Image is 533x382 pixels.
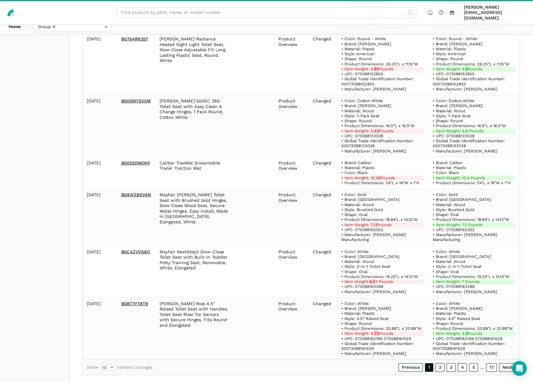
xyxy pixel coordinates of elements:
[308,246,337,298] td: Changed
[341,36,386,41] span: • Color: Round - White
[377,129,379,133] strong: 3
[121,36,148,41] a: B0764RK3SY
[274,189,308,246] td: Product Overview
[274,33,308,95] td: Product Overview
[433,289,498,294] span: • Manufacturer: [PERSON_NAME]
[433,197,491,202] span: • Brand: [GEOGRAPHIC_DATA]
[341,227,383,232] span: • UPC: 073088162052
[117,7,416,18] input: Find product by ASIN, name, or model number
[341,311,375,316] span: • Material: Plastic
[341,351,406,356] span: • Manufacturer: [PERSON_NAME]
[121,249,150,254] a: B0C4ZVVG8Q
[433,114,471,118] span: • Style: 1-Pack Seat
[155,95,233,157] td: [PERSON_NAME] 500EC 390 Toilet Seat with Easy Clean & Change Hinges, 1 Pack Round, Cotton White
[433,192,458,197] span: • Color: Gold
[341,232,407,242] span: • Manufacturer: [PERSON_NAME] Manufacturing
[433,321,463,326] span: • Shape: Round
[341,181,419,185] span: • Product Dimensions: 54"L x 18"W x 1"H
[341,289,406,294] span: • Manufacturer: [PERSON_NAME]
[499,363,515,372] a: Next
[433,170,459,175] span: • Color: Black
[82,157,117,189] td: [DATE]
[433,232,499,242] span: • Manufacturer: [PERSON_NAME] Manufacturing
[308,95,337,157] td: Changed
[274,246,308,298] td: Product Overview
[433,36,477,41] span: • Color: Round - White
[433,306,483,311] span: • Brand: [PERSON_NAME]
[274,298,308,359] td: Product Overview
[274,157,308,189] td: Product Overview
[433,77,506,86] span: • Global Trade Identification Number: 00073088152855
[433,212,459,217] span: • Shape: Oval
[155,157,233,189] td: Caliber TraxMat Snowmobile Trailer Traction Mat
[341,118,372,123] span: • Shape: Round
[447,363,456,372] a: 3
[433,42,483,46] span: • Brand: [PERSON_NAME]
[398,363,423,372] a: Previous
[378,176,381,180] strong: 3
[82,298,117,359] td: [DATE]
[341,202,374,207] span: • Material: Wood
[433,284,475,289] span: • UPC: 073088163288
[34,21,111,32] input: Group 4
[341,62,418,66] span: • Product Dimensions: 26.25"L x 11.15"W
[433,254,491,259] span: • Brand: [GEOGRAPHIC_DATA]
[486,363,497,372] a: 17
[341,134,383,138] span: • UPC: 073088133038
[433,129,515,134] ins: • Item Weight: 5.8 Pounds
[341,47,375,51] span: • Material: Plastic
[433,62,510,66] span: • Product Dimensions: 26.25"L x 11.15"W
[82,95,117,157] td: [DATE]
[341,207,383,212] span: • Style: Brushed Gold
[341,212,368,217] span: • Shape: Oval
[433,202,465,207] span: • Material: Wood
[341,129,424,134] del: • Item Weight: 5.8 Pounds
[341,114,379,118] span: • Style: 1-Pack Seat
[425,363,433,372] a: 1
[433,222,515,227] ins: • Item Weight: 7.2 Pounds
[433,264,481,269] span: • Style: 2-in-1 Toilet Seat
[433,134,475,138] span: • UPC: 073088133038
[341,197,400,202] span: • Brand: [GEOGRAPHIC_DATA]
[341,316,389,321] span: • Style: 4.5” Raised Seat
[341,306,391,311] span: • Brand: [PERSON_NAME]
[82,189,117,246] td: [DATE]
[433,109,465,113] span: • Material: Wood
[433,72,475,76] span: • UPC: 073088152855
[433,274,510,279] span: • Product Dimensions: 19.25"L x 14.13"W
[341,217,418,222] span: • Product Dimensions: 18.84"L x 14.13"W
[341,42,391,46] span: • Brand: [PERSON_NAME]
[341,165,375,170] span: • Material: Plastic
[433,139,506,148] span: • Global Trade Identification Number: 00073088133038
[433,336,502,341] span: • UPC: 073088162199 073088161529
[341,52,375,56] span: • Style: American
[308,298,337,359] td: Changed
[512,361,527,376] div: Open Intercom Messenger
[155,246,233,298] td: Mayfair NextStep2 Slow-Close Toilet Seat with Built-In Toddler Potty Training Seat, Removable, Wh...
[341,77,415,86] span: • Global Trade Identification Number: 00073088152855
[341,103,391,108] span: • Brand: [PERSON_NAME]
[433,176,515,181] ins: • Item Weight: 10.4 Pounds
[374,67,379,71] strong: 85
[433,118,463,123] span: • Shape: Round
[433,98,474,103] span: • Color: Cotton White
[341,284,383,289] span: • UPC: 073088163288
[341,249,369,254] span: • Color: White
[341,321,372,326] span: • Shape: Round
[155,298,233,359] td: [PERSON_NAME] Rise 4.5" Raised Toilet Seat with Handles, Toilet Seat Riser for Seniors with Secur...
[433,56,463,61] span: • Shape: Round
[341,98,383,103] span: • Color: Cotton White
[341,170,368,175] span: • Color: Black
[82,246,117,298] td: [DATE]
[341,222,424,227] del: • Item Weight: 7.2 Pounds
[121,98,151,103] a: B005MTSVXM
[87,364,152,371] label: Show content changes
[374,331,379,336] strong: 25
[155,189,233,246] td: Mayfair [PERSON_NAME] Toilet Seat with Brushed Gold Hinges, Slow Close Wood Seat, Secure Metal Hi...
[82,33,117,95] td: [DATE]
[433,87,498,91] span: • Manufacturer: [PERSON_NAME]
[341,109,374,113] span: • Material: Wood
[433,207,474,212] span: • Style: Brushed Gold
[433,181,511,185] span: • Product Dimensions: 54"L x 18"W x 1"H
[464,5,522,21] span: [PERSON_NAME][EMAIL_ADDRESS][DOMAIN_NAME]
